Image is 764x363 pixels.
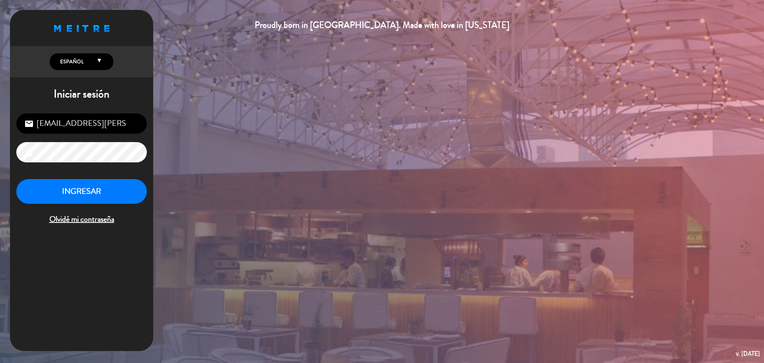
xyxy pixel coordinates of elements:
input: Correo Electrónico [16,113,147,134]
div: v. [DATE] [736,348,760,359]
span: Español [58,58,84,66]
span: Olvidé mi contraseña [16,213,147,226]
h1: Iniciar sesión [10,88,153,101]
i: email [24,119,34,129]
button: INGRESAR [16,179,147,204]
i: lock [24,148,34,157]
